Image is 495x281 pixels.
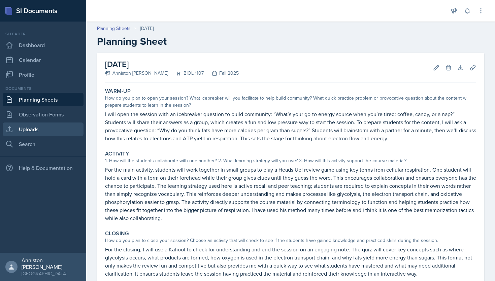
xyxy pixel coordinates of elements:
[105,70,168,77] div: Anniston [PERSON_NAME]
[105,245,476,278] p: For the closing, I will use a Kahoot to check for understanding and end the session on an engagin...
[105,88,131,95] label: Warm-Up
[3,93,84,106] a: Planning Sheets
[105,237,476,244] div: How do you plan to close your session? Choose an activity that will check to see if the students ...
[3,108,84,121] a: Observation Forms
[105,95,476,109] div: How do you plan to open your session? What icebreaker will you facilitate to help build community...
[105,166,476,222] p: For the main activity, students will work together in small groups to play a Heads Up! review gam...
[3,31,84,37] div: Si leader
[22,270,81,277] div: [GEOGRAPHIC_DATA]
[3,85,84,92] div: Documents
[3,122,84,136] a: Uploads
[97,25,131,32] a: Planning Sheets
[3,137,84,151] a: Search
[105,150,129,157] label: Activity
[105,157,476,164] div: 1. How will the students collaborate with one another? 2. What learning strategy will you use? 3....
[22,257,81,270] div: Anniston [PERSON_NAME]
[105,110,476,142] p: I will open the session with an icebreaker question to build community: “What’s your go-to energy...
[3,68,84,81] a: Profile
[105,230,129,237] label: Closing
[105,58,239,70] h2: [DATE]
[3,53,84,67] a: Calendar
[140,25,154,32] div: [DATE]
[204,70,239,77] div: Fall 2025
[168,70,204,77] div: BIOL 1107
[3,38,84,52] a: Dashboard
[3,161,84,175] div: Help & Documentation
[97,35,484,47] h2: Planning Sheet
